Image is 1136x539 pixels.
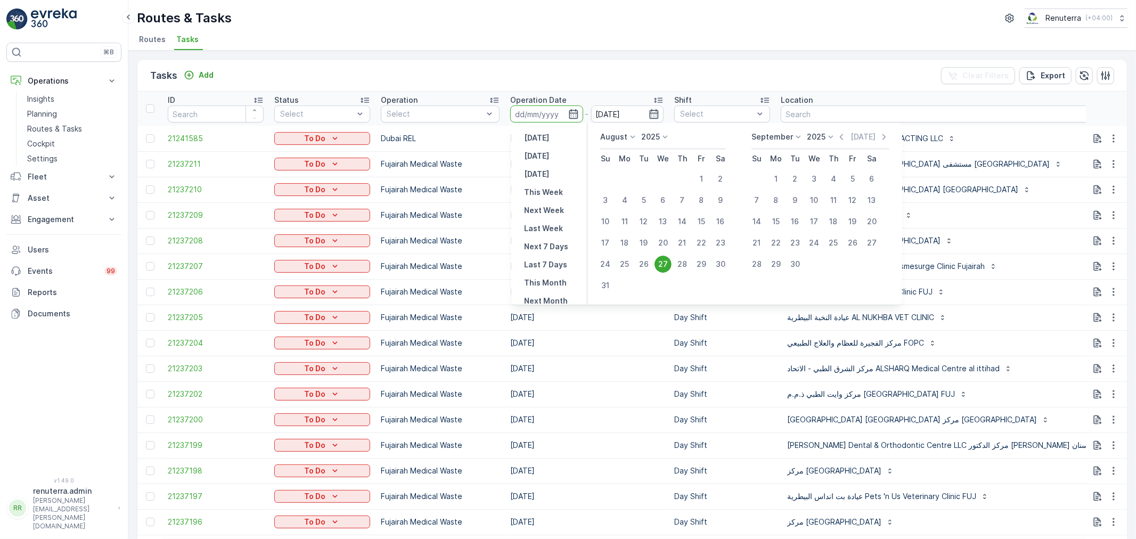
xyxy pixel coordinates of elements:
button: Fleet [6,166,121,187]
p: [GEOGRAPHIC_DATA] [GEOGRAPHIC_DATA] مركز [GEOGRAPHIC_DATA] [787,414,1037,425]
p: 2025 [807,132,826,142]
div: 26 [844,234,861,251]
p: Select [680,109,754,119]
div: 15 [767,213,784,230]
p: ( +04:00 ) [1085,14,1113,22]
p: Location [781,95,813,105]
div: Toggle Row Selected [146,364,154,373]
p: To Do [304,287,325,297]
a: Routes & Tasks [23,121,121,136]
div: 25 [616,256,633,273]
p: To Do [304,389,325,399]
div: 16 [712,213,729,230]
p: [PERSON_NAME] Dental & Orthodontic Centre LLC مركز الدكتور [PERSON_NAME] لطب وتقويم الاسنان [787,440,1134,451]
div: 30 [787,256,804,273]
td: Fujairah Medical Waste [375,484,505,509]
th: Tuesday [634,149,653,168]
button: عيادة النخبة البيطرية AL NUKHBA VET CLINIC [781,309,953,326]
a: 21237198 [168,466,264,476]
th: Wednesday [653,149,673,168]
p: To Do [304,466,325,476]
a: Cockpit [23,136,121,151]
p: Last 7 Days [524,259,567,270]
div: 12 [635,213,652,230]
td: [DATE] [505,202,669,228]
p: 2025 [641,132,660,142]
td: Day Shift [669,458,775,484]
td: Fujairah Medical Waste [375,305,505,330]
td: Fujairah Medical Waste [375,228,505,254]
p: Asset [28,193,100,203]
div: Toggle Row Selected [146,518,154,526]
button: Engagement [6,209,121,230]
p: Operation Date [510,95,567,105]
p: To Do [304,184,325,195]
p: This Month [524,277,567,288]
div: 8 [693,192,710,209]
a: 21237204 [168,338,264,348]
a: 21237203 [168,363,264,374]
button: To Do [274,234,370,247]
button: To Do [274,285,370,298]
div: 21 [748,234,765,251]
img: logo_light-DOdMpM7g.png [31,9,77,30]
td: [DATE] [505,228,669,254]
button: Today [520,150,553,162]
span: 21237206 [168,287,264,297]
div: 19 [844,213,861,230]
p: ID [168,95,175,105]
button: Next Week [520,204,568,217]
span: 21237199 [168,440,264,451]
td: Fujairah Medical Waste [375,202,505,228]
span: 21237200 [168,414,264,425]
p: [DATE] [524,133,549,143]
button: مركز الشرق الطبي - الاتحاد ALSHARQ Medical Centre al ittihad [781,360,1019,377]
p: Fleet [28,171,100,182]
th: Thursday [673,149,692,168]
button: To Do [274,260,370,273]
p: Add [199,70,214,80]
p: Users [28,244,117,255]
div: Toggle Row Selected [146,390,154,398]
td: Fujairah Medical Waste [375,330,505,356]
button: To Do [274,439,370,452]
div: 20 [655,234,672,251]
div: Toggle Row Selected [146,415,154,424]
div: 11 [616,213,633,230]
p: To Do [304,210,325,220]
button: To Do [274,362,370,375]
div: 1 [767,170,784,187]
button: Next Month [520,295,572,307]
button: To Do [274,388,370,401]
th: Monday [766,149,786,168]
p: Routes & Tasks [137,10,232,27]
div: 24 [597,256,614,273]
a: 21241585 [168,133,264,144]
p: Documents [28,308,117,319]
button: عيادة بت انداس البيطرية Pets 'n Us Veterinary Clinic FUJ [781,488,995,505]
div: 4 [825,170,842,187]
a: 21237209 [168,210,264,220]
td: Fujairah Medical Waste [375,254,505,279]
td: [DATE] [505,458,669,484]
p: To Do [304,159,325,169]
div: 13 [863,192,880,209]
button: RRrenuterra.admin[PERSON_NAME][EMAIL_ADDRESS][PERSON_NAME][DOMAIN_NAME] [6,486,121,530]
td: Day Shift [669,305,775,330]
td: [DATE] [505,330,669,356]
a: 21237211 [168,159,264,169]
p: - [585,108,589,120]
td: Fujairah Medical Waste [375,458,505,484]
p: Reports [28,287,117,298]
div: 16 [787,213,804,230]
button: Renuterra(+04:00) [1025,9,1127,28]
p: Events [28,266,98,276]
td: Fujairah Medical Waste [375,177,505,202]
a: 21237197 [168,491,264,502]
div: 24 [806,234,823,251]
button: To Do [274,516,370,528]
